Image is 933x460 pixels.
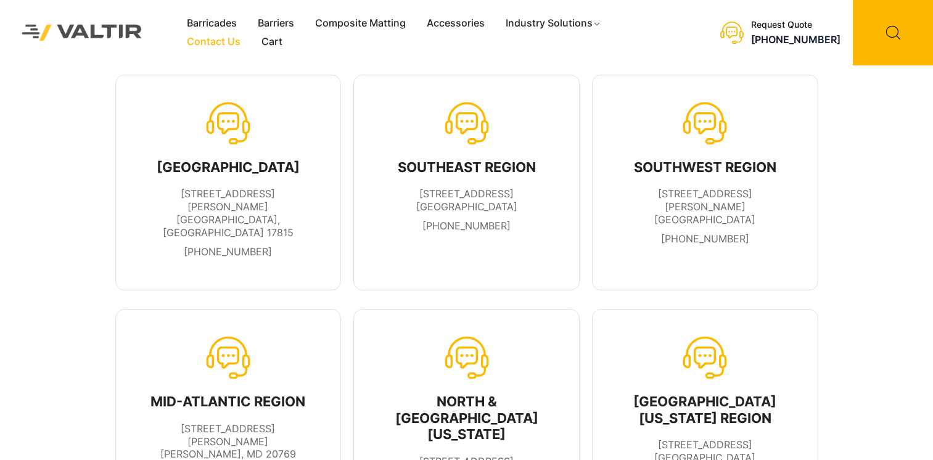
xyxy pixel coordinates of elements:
div: SOUTHEAST REGION [398,159,536,175]
a: Barriers [247,14,305,33]
span: [STREET_ADDRESS][PERSON_NAME] [GEOGRAPHIC_DATA] [654,187,755,226]
a: [PHONE_NUMBER] [751,33,841,46]
span: [STREET_ADDRESS][PERSON_NAME] [GEOGRAPHIC_DATA], [GEOGRAPHIC_DATA] 17815 [163,187,294,238]
img: Valtir Rentals [9,12,155,53]
div: NORTH & [GEOGRAPHIC_DATA][US_STATE] [380,393,553,442]
a: Composite Matting [305,14,416,33]
a: Barricades [176,14,247,33]
a: [PHONE_NUMBER] [184,245,272,258]
div: MID-ATLANTIC REGION [142,393,315,409]
a: [PHONE_NUMBER] [661,232,749,245]
div: Request Quote [751,20,841,30]
a: Accessories [416,14,495,33]
a: Industry Solutions [495,14,612,33]
div: SOUTHWEST REGION [619,159,792,175]
div: [GEOGRAPHIC_DATA] [142,159,315,175]
a: Cart [251,33,293,51]
div: [GEOGRAPHIC_DATA][US_STATE] REGION [619,393,792,426]
a: Contact Us [176,33,251,51]
a: [PHONE_NUMBER] [422,220,511,232]
span: [STREET_ADDRESS] [GEOGRAPHIC_DATA] [416,187,517,213]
